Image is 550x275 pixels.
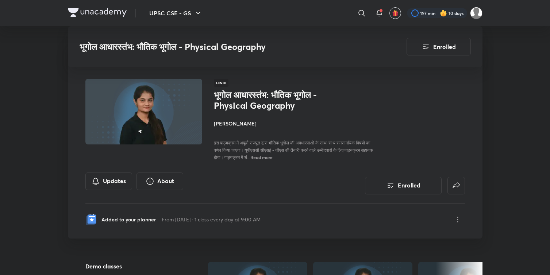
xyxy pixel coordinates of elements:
h5: Demo classes [85,262,185,271]
button: About [136,173,183,190]
p: Added to your planner [101,216,156,223]
h3: भूगोल आधारस्‍तंभ: भौतिक भूगोल - Physical Geography [80,42,365,52]
h1: भूगोल आधारस्‍तंभ: भौतिक भूगोल - Physical Geography [214,90,333,111]
button: avatar [389,7,401,19]
img: streak [440,9,447,17]
span: इस पाठ्यक्रम में अपूर्वा राजपूत द्वारा भौतिक भूगोल की अवधारणाओं के साथ-साथ समसामयिक विषयों का वर्... [214,140,373,160]
button: false [447,177,465,194]
button: Enrolled [407,38,471,55]
button: Enrolled [365,177,442,194]
a: Company Logo [68,8,127,19]
img: avatar [392,10,399,16]
img: Thumbnail [84,78,203,145]
p: From [DATE] · 1 class every day at 9:00 AM [162,216,261,223]
span: Hindi [214,79,228,87]
img: Komal [470,7,482,19]
button: Updates [85,173,132,190]
h4: [PERSON_NAME] [214,120,377,127]
button: UPSC CSE - GS [145,6,207,20]
img: Company Logo [68,8,127,17]
span: Read more [250,154,273,160]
